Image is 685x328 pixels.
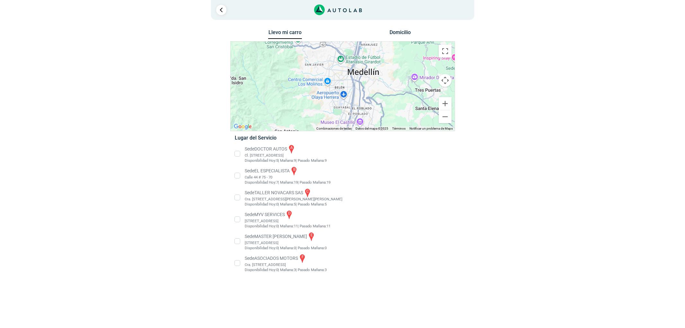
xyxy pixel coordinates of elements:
[216,5,226,15] a: Ir al paso anterior
[439,45,452,58] button: Cambiar a la vista en pantalla completa
[409,127,453,130] a: Notificar un problema de Maps
[392,127,406,130] a: Términos
[268,29,302,39] button: Llevo mi carro
[383,29,417,39] button: Domicilio
[439,74,452,87] button: Controles de visualización del mapa
[439,110,452,123] button: Reducir
[235,135,450,141] h5: Lugar del Servicio
[232,123,253,131] img: Google
[316,126,352,131] button: Combinaciones de teclas
[356,127,388,130] span: Datos del mapa ©2025
[232,123,253,131] a: Abre esta zona en Google Maps (se abre en una nueva ventana)
[439,97,452,110] button: Ampliar
[314,6,362,13] a: Link al sitio de autolab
